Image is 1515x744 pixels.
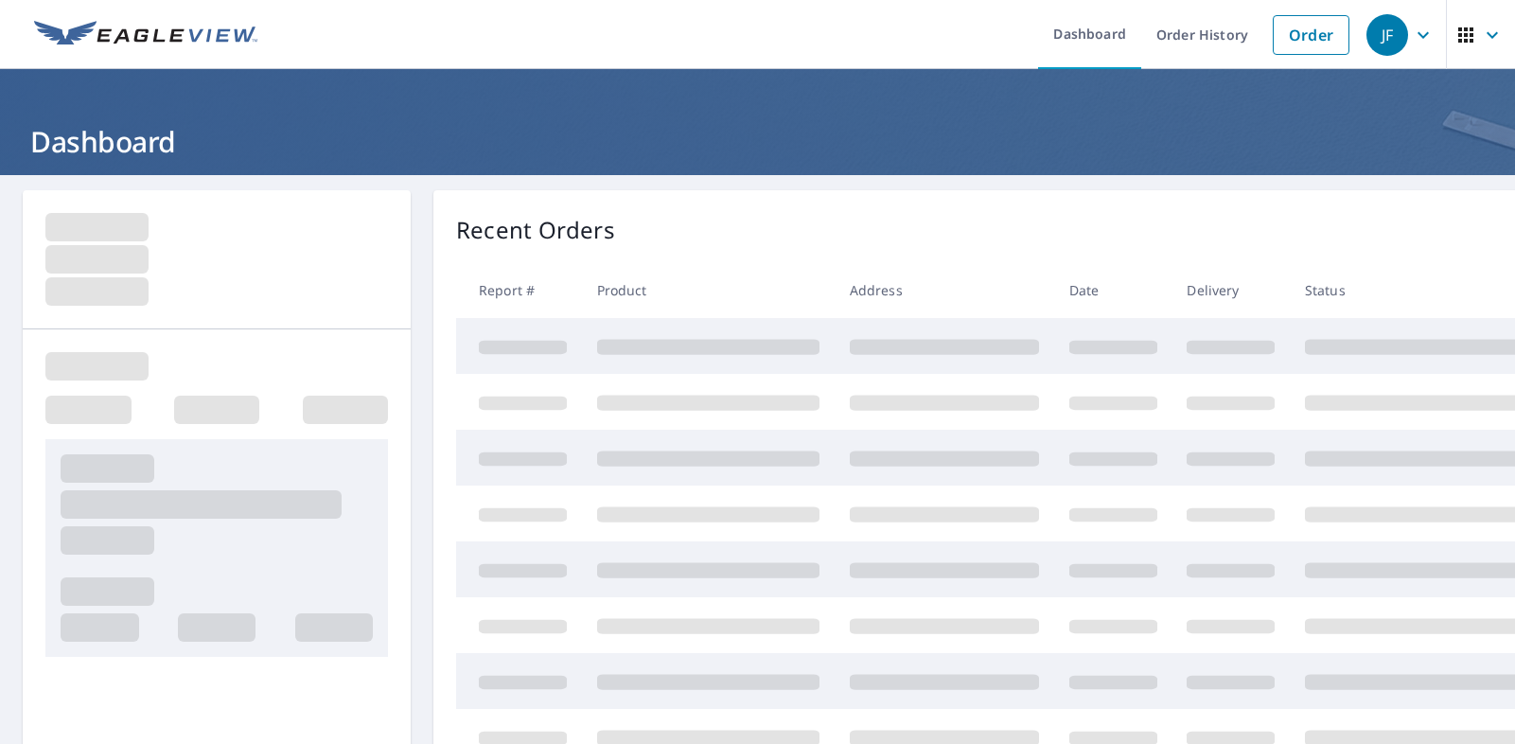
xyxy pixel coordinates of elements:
[456,213,615,247] p: Recent Orders
[582,262,835,318] th: Product
[1171,262,1290,318] th: Delivery
[835,262,1054,318] th: Address
[456,262,582,318] th: Report #
[1273,15,1349,55] a: Order
[23,122,1492,161] h1: Dashboard
[1054,262,1172,318] th: Date
[1366,14,1408,56] div: JF
[34,21,257,49] img: EV Logo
